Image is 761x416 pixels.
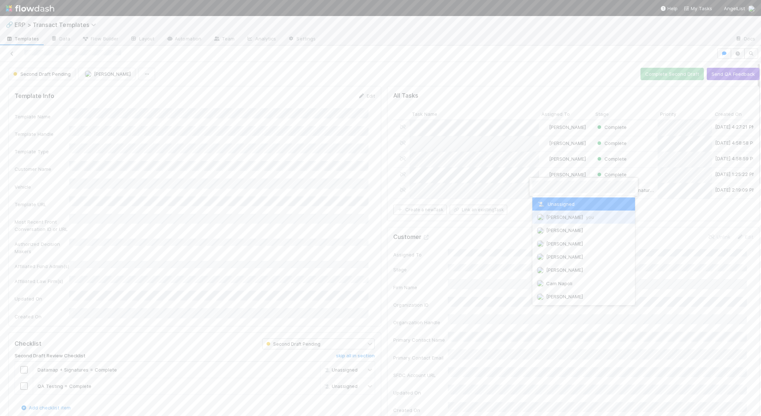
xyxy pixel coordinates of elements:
img: avatar_df83acd9-d480-4d6e-a150-67f005a3ea0d.png [537,227,544,234]
span: [PERSON_NAME] [546,267,583,273]
span: [PERSON_NAME] [546,241,583,247]
img: avatar_5e44e996-5f03-4eff-a66f-150ef7877652.png [537,267,544,274]
span: [PERSON_NAME] [546,227,583,233]
span: you [586,214,594,220]
img: avatar_c399c659-aa0c-4b6f-be8f-2a68e8b72737.png [537,280,544,287]
img: avatar_ef15843f-6fde-4057-917e-3fb236f438ca.png [537,293,544,301]
span: Unassigned [537,201,575,207]
img: avatar_bb6a6da0-b303-4f88-8b1d-90dbc66890ae.png [537,240,544,247]
span: [PERSON_NAME] [546,254,583,260]
img: avatar_11833ecc-818b-4748-aee0-9d6cf8466369.png [537,253,544,260]
span: Cam Napoli [546,280,572,286]
img: avatar_ec9c1780-91d7-48bb-898e-5f40cebd5ff8.png [537,213,544,221]
span: [PERSON_NAME] [546,214,594,220]
span: [PERSON_NAME] [546,294,583,299]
